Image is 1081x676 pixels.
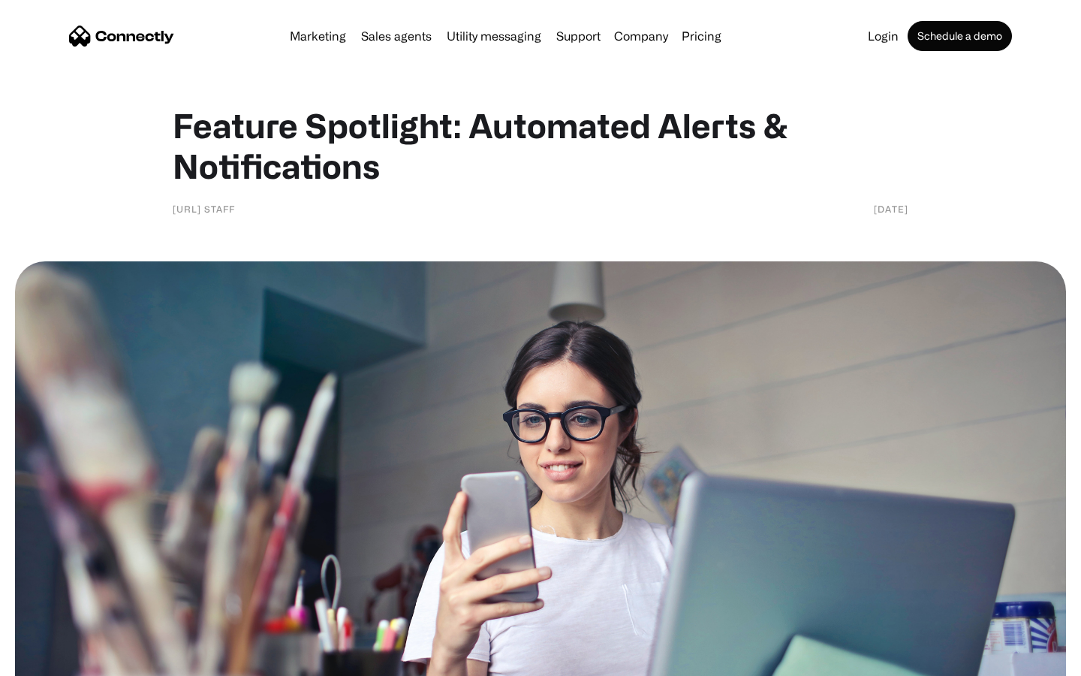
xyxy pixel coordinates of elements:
a: Support [550,30,607,42]
div: Company [614,26,668,47]
ul: Language list [30,650,90,671]
aside: Language selected: English [15,650,90,671]
a: Utility messaging [441,30,547,42]
div: [URL] staff [173,201,235,216]
a: Schedule a demo [908,21,1012,51]
a: Pricing [676,30,727,42]
h1: Feature Spotlight: Automated Alerts & Notifications [173,105,908,186]
div: [DATE] [874,201,908,216]
a: Marketing [284,30,352,42]
a: Sales agents [355,30,438,42]
a: Login [862,30,905,42]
